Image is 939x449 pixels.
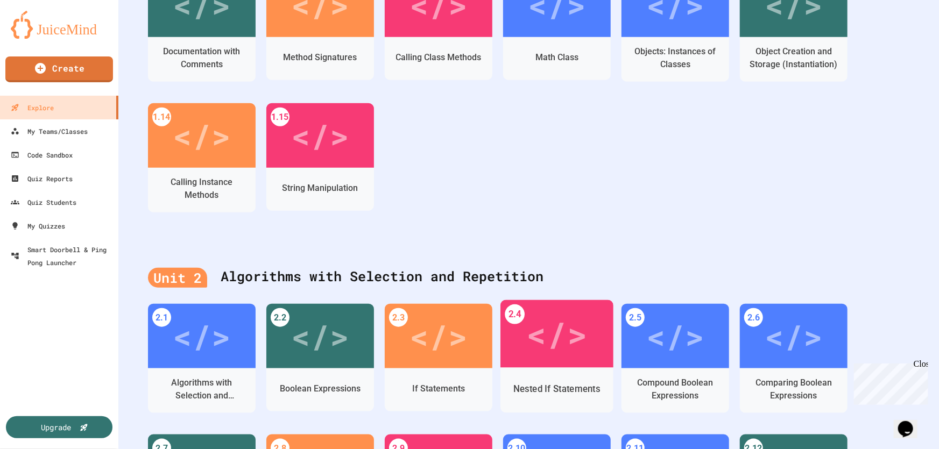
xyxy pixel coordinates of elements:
[11,148,73,161] div: Code Sandbox
[271,108,290,126] div: 1.15
[291,111,349,160] div: </>
[148,268,207,288] div: Unit 2
[630,45,721,71] div: Objects: Instances of Classes
[535,51,578,64] div: Math Class
[646,312,704,360] div: </>
[630,376,721,402] div: Compound Boolean Expressions
[748,45,839,71] div: Object Creation and Storage (Instantiation)
[11,125,88,138] div: My Teams/Classes
[410,312,468,360] div: </>
[11,11,108,39] img: logo-orange.svg
[173,111,231,160] div: </>
[389,308,408,327] div: 2.3
[505,304,525,324] div: 2.4
[4,4,74,68] div: Chat with us now!Close
[283,182,358,195] div: String Manipulation
[526,309,587,360] div: </>
[173,312,231,360] div: </>
[156,176,248,202] div: Calling Instance Methods
[626,308,645,327] div: 2.5
[11,243,114,269] div: Smart Doorbell & Ping Pong Launcher
[765,312,823,360] div: </>
[152,108,171,126] div: 1.14
[412,382,465,395] div: If Statements
[11,101,54,114] div: Explore
[41,422,72,433] div: Upgrade
[280,382,361,395] div: Boolean Expressions
[514,382,601,396] div: Nested If Statements
[152,308,171,327] div: 2.1
[748,376,839,402] div: Comparing Boolean Expressions
[156,376,248,402] div: Algorithms with Selection and Repetition
[894,406,928,438] iframe: chat widget
[291,312,349,360] div: </>
[148,255,909,298] div: Algorithms with Selection and Repetition
[11,219,65,232] div: My Quizzes
[5,56,113,82] a: Create
[284,51,357,64] div: Method Signatures
[156,45,248,71] div: Documentation with Comments
[271,308,290,327] div: 2.2
[11,172,73,185] div: Quiz Reports
[850,359,928,405] iframe: chat widget
[744,308,763,327] div: 2.6
[11,196,76,209] div: Quiz Students
[396,51,482,64] div: Calling Class Methods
